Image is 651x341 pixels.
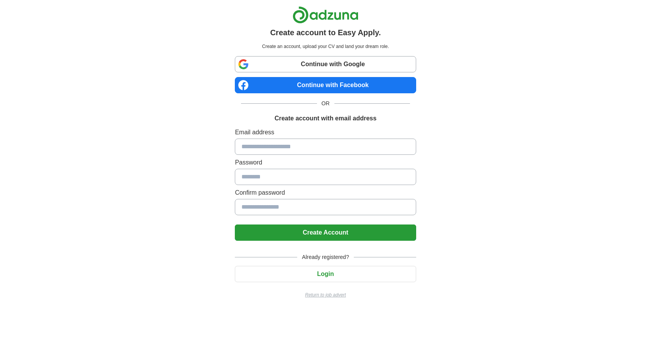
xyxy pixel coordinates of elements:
[235,56,416,72] a: Continue with Google
[235,291,416,298] a: Return to job advert
[235,77,416,93] a: Continue with Facebook
[293,6,358,24] img: Adzuna logo
[270,27,381,38] h1: Create account to Easy Apply.
[235,128,416,137] label: Email address
[235,188,416,197] label: Confirm password
[317,99,334,108] span: OR
[297,253,353,261] span: Already registered?
[235,271,416,277] a: Login
[235,224,416,241] button: Create Account
[235,158,416,167] label: Password
[236,43,414,50] p: Create an account, upload your CV and land your dream role.
[274,114,376,123] h1: Create account with email address
[235,266,416,282] button: Login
